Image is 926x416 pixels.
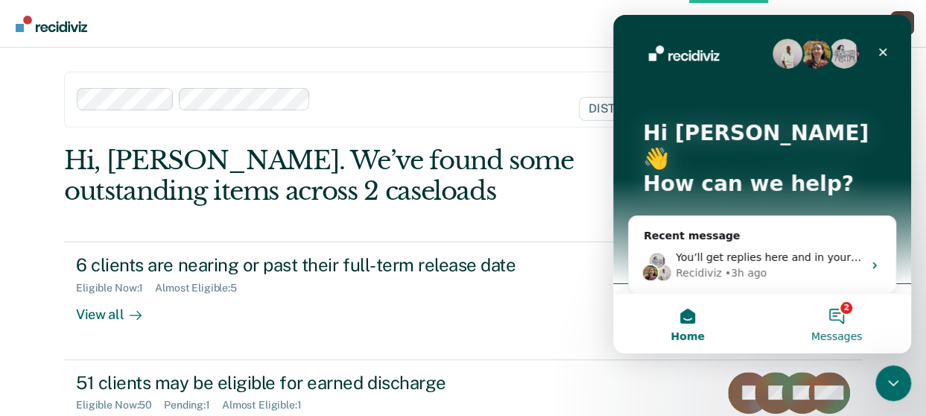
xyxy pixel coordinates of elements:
[222,399,314,412] div: Almost Eligible : 1
[256,24,283,51] div: Close
[198,316,250,327] span: Messages
[63,236,723,248] span: You’ll get replies here and in your email: ✉️ [EMAIL_ADDRESS][DOMAIN_NAME][US_STATE] The team wil...
[613,15,911,353] iframe: Intercom live chat
[57,316,91,327] span: Home
[16,16,87,32] img: Recidiviz
[149,279,298,338] button: Messages
[890,11,914,35] button: Profile dropdown button
[76,282,155,294] div: Eligible Now : 1
[164,399,222,412] div: Pending : 1
[76,399,164,412] div: Eligible Now : 50
[64,145,703,207] div: Hi, [PERSON_NAME]. We’ve found some outstanding items across 2 caseloads
[155,282,249,294] div: Almost Eligible : 5
[63,250,109,266] div: Recidiviz
[64,242,862,359] a: 6 clients are nearing or past their full-term release dateEligible Now:1Almost Eligible:5View all
[76,372,599,394] div: 51 clients may be eligible for earned discharge
[890,11,914,35] div: B R
[76,254,599,276] div: 6 clients are nearing or past their full-term release date
[875,365,911,401] iframe: Intercom live chat
[579,97,846,121] span: DISTRICT OFFICE 3, [GEOGRAPHIC_DATA]
[76,294,159,324] div: View all
[112,250,154,266] div: • 3h ago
